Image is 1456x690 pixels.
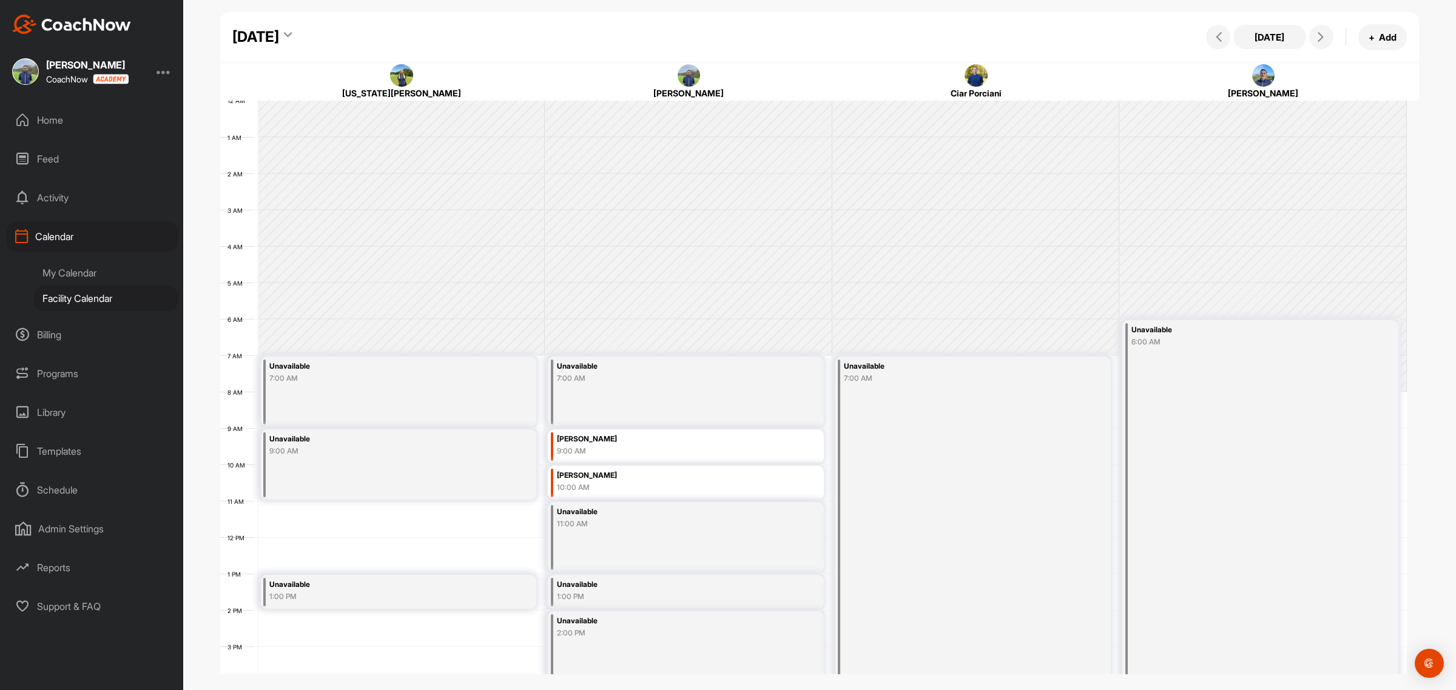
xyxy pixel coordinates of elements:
div: Open Intercom Messenger [1415,649,1444,678]
div: Reports [7,552,178,583]
div: CoachNow [46,74,129,84]
div: 11:00 AM [557,518,773,529]
div: Schedule [7,475,178,505]
div: Unavailable [557,614,773,628]
div: 8 AM [220,389,255,396]
img: CoachNow [12,15,131,34]
img: square_e7f01a7cdd3d5cba7fa3832a10add056.jpg [12,58,39,85]
div: Support & FAQ [7,591,178,621]
div: 7:00 AM [557,373,773,384]
div: [PERSON_NAME] [46,60,129,70]
div: 1 AM [220,134,254,141]
span: + [1369,31,1375,44]
div: Unavailable [557,360,773,373]
div: 3 AM [220,207,255,214]
div: [DATE] [232,26,279,48]
div: Unavailable [269,360,486,373]
div: 5 AM [220,280,255,287]
div: 1:00 PM [557,591,773,602]
img: square_e7f01a7cdd3d5cba7fa3832a10add056.jpg [678,64,701,87]
button: +Add [1358,24,1407,50]
div: 1:00 PM [269,591,486,602]
div: Unavailable [557,578,773,592]
div: My Calendar [34,260,178,286]
img: CoachNow acadmey [93,74,129,84]
div: 10:00 AM [557,482,773,493]
div: 7:00 AM [844,373,1060,384]
button: [DATE] [1233,25,1306,49]
div: Unavailable [1131,323,1348,337]
div: [US_STATE][PERSON_NAME] [281,87,522,99]
div: Unavailable [557,505,773,519]
div: Programs [7,358,178,389]
img: square_b4d54992daa58f12b60bc3814c733fd4.jpg [965,64,988,87]
div: [PERSON_NAME] [557,469,773,483]
div: [PERSON_NAME] [569,87,809,99]
div: 2:00 PM [557,628,773,638]
div: 9:00 AM [557,446,773,457]
div: 6:00 AM [1131,337,1348,347]
div: 6 AM [220,316,255,323]
div: [PERSON_NAME] [1144,87,1384,99]
div: 1 PM [220,571,253,578]
div: Activity [7,183,178,213]
div: 9 AM [220,425,255,432]
div: Home [7,105,178,135]
div: 10 AM [220,461,257,469]
div: 7:00 AM [269,373,486,384]
div: 7 AM [220,352,254,360]
div: 12 PM [220,534,257,541]
div: Library [7,397,178,427]
div: [PERSON_NAME] [557,432,773,446]
div: Unavailable [269,432,486,446]
div: Unavailable [269,578,486,592]
div: 2 AM [220,170,255,178]
div: Ciar Porciani [856,87,1096,99]
img: square_97d7065dee9584326f299e5bc88bd91d.jpg [390,64,413,87]
div: 3 PM [220,643,254,651]
div: Templates [7,436,178,466]
div: 11 AM [220,498,256,505]
div: Unavailable [844,360,1060,373]
div: 12 AM [220,97,257,104]
div: Calendar [7,221,178,252]
div: 4 AM [220,243,255,250]
img: square_909ed3242d261a915dd01046af216775.jpg [1252,64,1275,87]
div: Facility Calendar [34,286,178,311]
div: 9:00 AM [269,446,486,457]
div: Admin Settings [7,514,178,544]
div: 2 PM [220,607,254,614]
div: Billing [7,320,178,350]
div: Feed [7,144,178,174]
